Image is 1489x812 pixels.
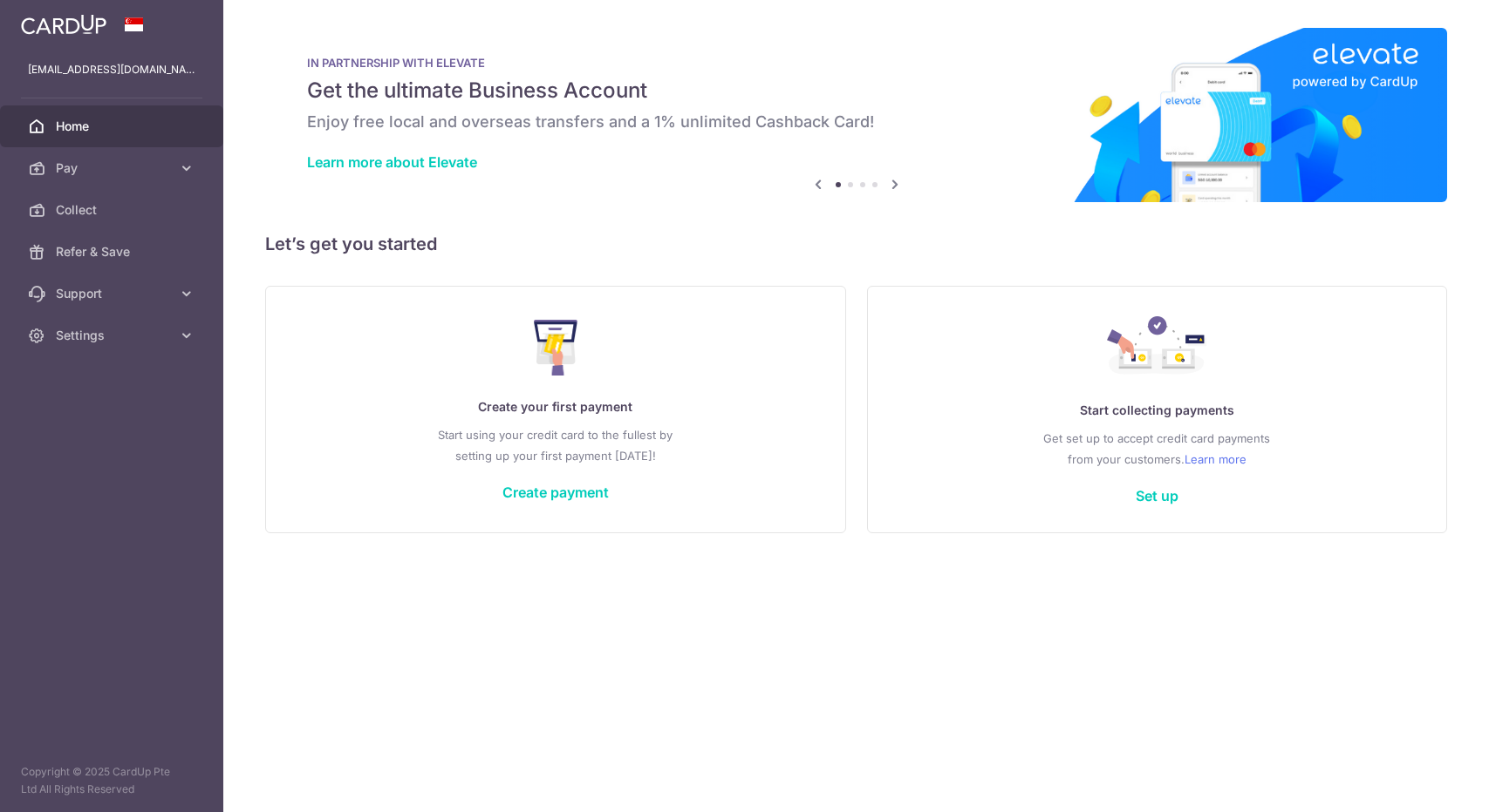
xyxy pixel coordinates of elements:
span: Refer & Save [56,243,171,261]
span: Settings [56,327,171,344]
p: Start collecting payments [903,400,1412,421]
p: Start using your credit card to the fullest by setting up your first payment [DATE]! [301,424,810,466]
a: Create payment [502,484,609,501]
p: [EMAIL_ADDRESS][DOMAIN_NAME] [28,61,195,78]
a: Set up [1136,487,1178,504]
span: Collect [56,201,171,219]
img: Renovation banner [265,28,1447,202]
iframe: Opens a widget where you can find more information [1377,760,1472,803]
h5: Get the ultimate Business Account [307,77,1405,105]
p: Get set up to accept credit card payments from your customers. [903,428,1412,470]
p: Create your first payment [301,396,810,417]
h6: Enjoy free local and overseas transfers and a 1% unlimited Cashback Card! [307,112,1405,132]
img: Make Payment [534,320,578,376]
span: Pay [56,159,171,177]
a: Learn more about Elevate [307,153,477,171]
h5: Let’s get you started [265,230,1447,258]
span: Support [56,285,171,302]
img: Collect Payment [1107,316,1206,379]
p: IN PARTNERSHIP WITH ELEVATE [307,56,1405,70]
span: Home [56,118,171,135]
img: CardUp [21,14,106,35]
a: Learn more [1185,449,1247,470]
